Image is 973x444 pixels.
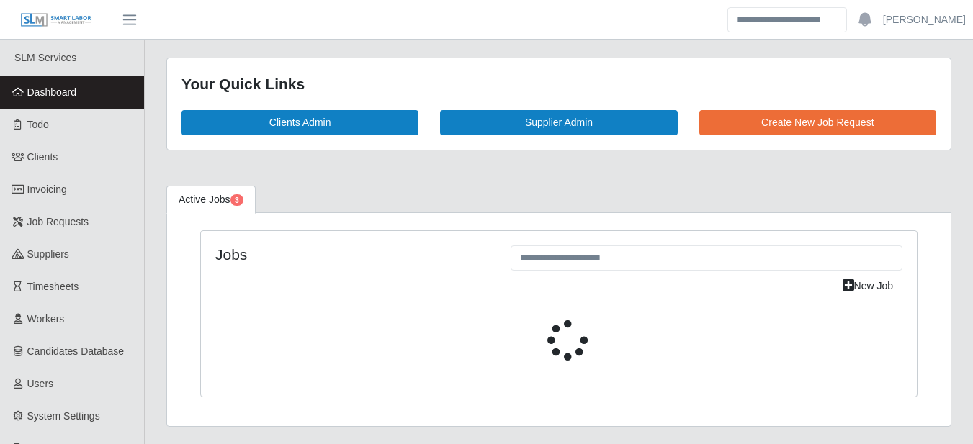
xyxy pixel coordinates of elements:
h4: Jobs [215,245,489,263]
span: Workers [27,313,65,325]
a: Create New Job Request [699,110,936,135]
span: Job Requests [27,216,89,227]
input: Search [727,7,847,32]
a: Active Jobs [166,186,256,214]
span: Dashboard [27,86,77,98]
a: [PERSON_NAME] [883,12,966,27]
a: New Job [833,273,902,299]
span: Suppliers [27,248,69,260]
span: Users [27,378,54,389]
a: Clients Admin [181,110,418,135]
div: Your Quick Links [181,73,936,96]
span: Timesheets [27,281,79,292]
span: Clients [27,151,58,163]
span: SLM Services [14,52,76,63]
span: System Settings [27,410,100,422]
span: Pending Jobs [230,194,243,206]
img: SLM Logo [20,12,92,28]
span: Candidates Database [27,345,125,357]
span: Invoicing [27,184,67,195]
span: Todo [27,119,49,130]
a: Supplier Admin [440,110,677,135]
